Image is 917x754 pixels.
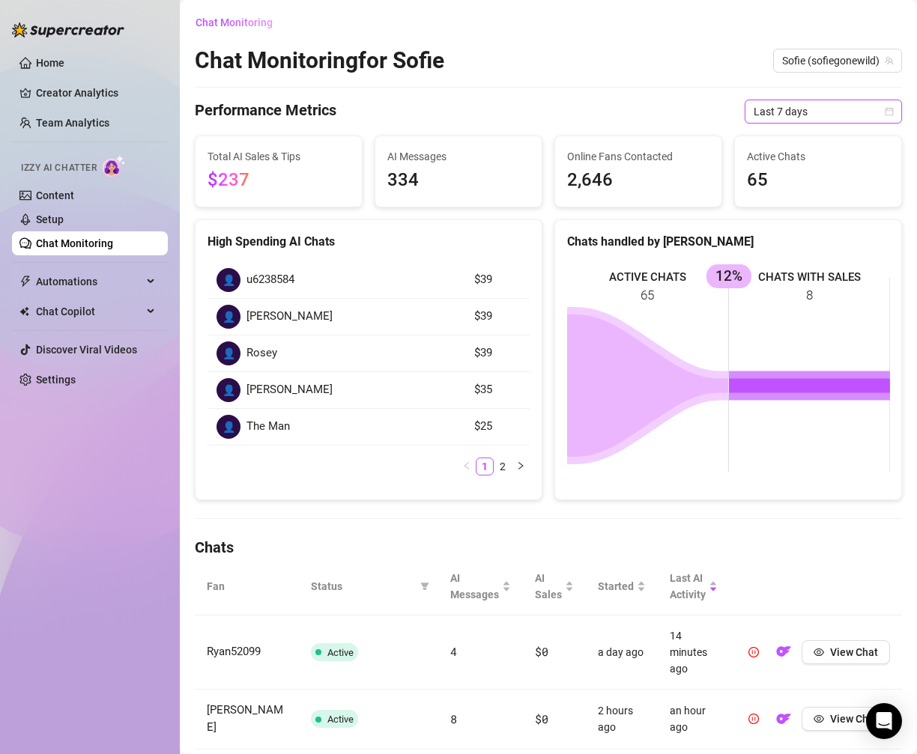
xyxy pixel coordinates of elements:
[195,100,336,124] h4: Performance Metrics
[36,237,113,249] a: Chat Monitoring
[36,300,142,323] span: Chat Copilot
[246,271,294,289] span: u6238584
[195,537,902,558] h4: Chats
[748,714,759,724] span: pause-circle
[208,232,530,251] div: High Spending AI Chats
[36,270,142,294] span: Automations
[494,457,512,475] li: 2
[458,457,476,475] li: Previous Page
[19,276,31,288] span: thunderbolt
[207,703,283,735] span: [PERSON_NAME]
[772,649,796,661] a: OF
[103,155,126,177] img: AI Chatter
[246,418,290,436] span: The Man
[36,81,156,105] a: Creator Analytics
[246,381,333,399] span: [PERSON_NAME]
[747,166,889,195] span: 65
[36,57,64,69] a: Home
[535,644,548,659] span: $0
[512,457,530,475] button: right
[658,615,730,690] td: 14 minutes ago
[586,690,658,750] td: 2 hours ago
[814,714,824,724] span: eye
[217,341,240,365] div: 👤
[776,711,791,726] img: OF
[747,148,889,165] span: Active Chats
[586,615,658,690] td: a day ago
[311,578,414,595] span: Status
[387,148,530,165] span: AI Messages
[246,308,333,326] span: [PERSON_NAME]
[494,458,511,475] a: 2
[474,381,521,399] article: $35
[567,166,709,195] span: 2,646
[567,148,709,165] span: Online Fans Contacted
[36,344,137,356] a: Discover Viral Videos
[474,271,521,289] article: $39
[195,46,444,75] h2: Chat Monitoring for Sofie
[772,640,796,664] button: OF
[420,582,429,591] span: filter
[462,461,471,470] span: left
[814,647,824,657] span: eye
[586,558,658,615] th: Started
[36,117,109,129] a: Team Analytics
[830,646,878,658] span: View Chat
[598,578,634,595] span: Started
[523,558,586,615] th: AI Sales
[802,640,890,664] button: View Chat
[450,644,457,659] span: 4
[885,56,894,65] span: team
[450,711,457,726] span: 8
[246,344,277,362] span: Rosey
[670,570,706,603] span: Last AI Activity
[36,374,76,386] a: Settings
[512,457,530,475] li: Next Page
[208,148,350,165] span: Total AI Sales & Tips
[772,707,796,731] button: OF
[327,714,354,725] span: Active
[754,100,893,123] span: Last 7 days
[36,189,74,201] a: Content
[208,169,249,190] span: $237
[474,344,521,362] article: $39
[19,306,29,317] img: Chat Copilot
[195,558,299,615] th: Fan
[417,575,432,598] span: filter
[567,232,889,251] div: Chats handled by [PERSON_NAME]
[535,711,548,726] span: $0
[438,558,523,615] th: AI Messages
[658,558,730,615] th: Last AI Activity
[195,10,285,34] button: Chat Monitoring
[748,647,759,657] span: pause-circle
[450,570,499,603] span: AI Messages
[217,378,240,402] div: 👤
[802,707,890,731] button: View Chat
[474,418,521,436] article: $25
[207,645,261,658] span: Ryan52099
[327,647,354,658] span: Active
[772,717,796,729] a: OF
[387,166,530,195] span: 334
[516,461,525,470] span: right
[885,107,894,116] span: calendar
[866,703,902,739] div: Open Intercom Messenger
[476,458,493,475] a: 1
[21,161,97,175] span: Izzy AI Chatter
[196,16,273,28] span: Chat Monitoring
[458,457,476,475] button: left
[217,305,240,329] div: 👤
[36,213,64,225] a: Setup
[830,713,878,725] span: View Chat
[476,457,494,475] li: 1
[12,22,124,37] img: logo-BBDzfeDw.svg
[217,415,240,439] div: 👤
[776,644,791,659] img: OF
[535,570,562,603] span: AI Sales
[658,690,730,750] td: an hour ago
[217,268,240,292] div: 👤
[782,49,893,72] span: Sofie (sofiegonewild)
[474,308,521,326] article: $39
